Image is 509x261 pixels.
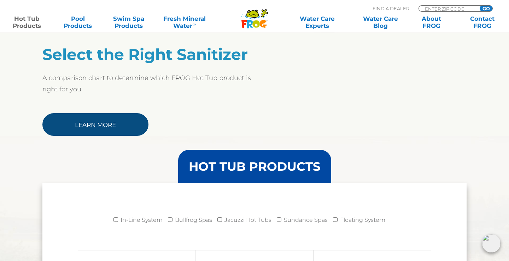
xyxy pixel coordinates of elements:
a: Learn More [42,113,148,136]
input: Zip Code Form [424,6,472,12]
label: Floating System [340,213,385,227]
label: Bullfrog Spas [175,213,212,227]
input: GO [480,6,492,11]
img: openIcon [482,234,501,253]
a: Hot TubProducts [7,15,47,29]
a: PoolProducts [58,15,98,29]
a: Fresh MineralWater∞ [160,15,209,29]
a: Water CareExperts [285,15,349,29]
a: Water CareBlog [361,15,400,29]
a: Swim SpaProducts [109,15,148,29]
h3: HOT TUB PRODUCTS [189,160,321,172]
label: Sundance Spas [284,213,328,227]
sup: ∞ [192,22,195,27]
label: In-Line System [121,213,163,227]
p: A comparison chart to determine which FROG Hot Tub product is right for you. [42,72,255,95]
a: ContactFROG [462,15,502,29]
p: Find A Dealer [373,5,409,12]
a: AboutFROG [411,15,451,29]
h2: Select the Right Sanitizer [42,45,255,63]
label: Jacuzzi Hot Tubs [224,213,271,227]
